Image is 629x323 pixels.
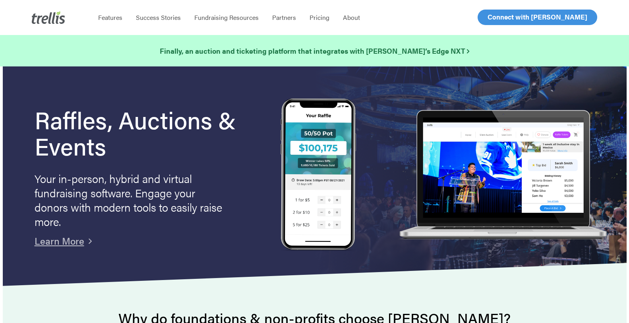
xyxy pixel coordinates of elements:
[160,46,469,56] strong: Finally, an auction and ticketing platform that integrates with [PERSON_NAME]’s Edge NXT
[310,13,329,22] span: Pricing
[35,234,84,247] a: Learn More
[35,171,225,228] p: Your in-person, hybrid and virtual fundraising software. Engage your donors with modern tools to ...
[160,45,469,56] a: Finally, an auction and ticketing platform that integrates with [PERSON_NAME]’s Edge NXT
[281,98,356,252] img: Trellis Raffles, Auctions and Event Fundraising
[98,13,122,22] span: Features
[272,13,296,22] span: Partners
[395,110,611,240] img: rafflelaptop_mac_optim.png
[35,106,255,159] h1: Raffles, Auctions & Events
[478,10,597,25] a: Connect with [PERSON_NAME]
[488,12,587,21] span: Connect with [PERSON_NAME]
[336,14,367,21] a: About
[265,14,303,21] a: Partners
[343,13,360,22] span: About
[136,13,181,22] span: Success Stories
[129,14,188,21] a: Success Stories
[32,11,65,24] img: Trellis
[188,14,265,21] a: Fundraising Resources
[91,14,129,21] a: Features
[194,13,259,22] span: Fundraising Resources
[303,14,336,21] a: Pricing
